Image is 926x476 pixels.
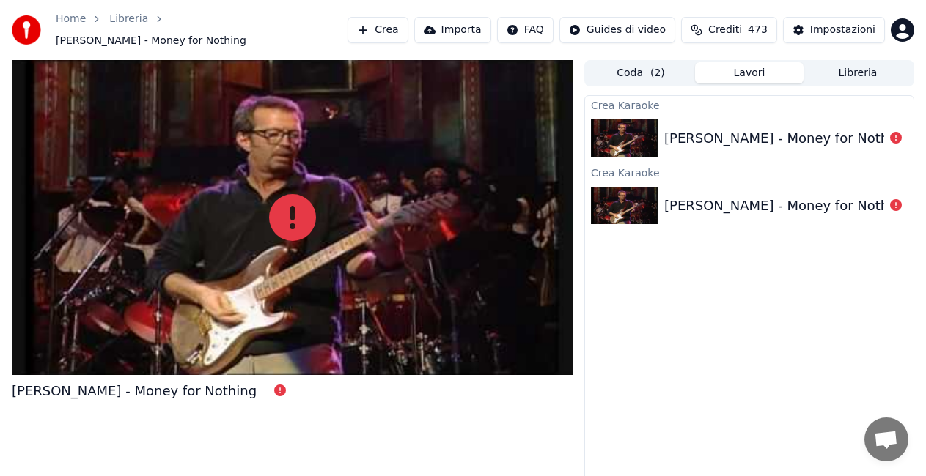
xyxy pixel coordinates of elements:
[810,23,875,37] div: Impostazioni
[664,128,909,149] div: [PERSON_NAME] - Money for Nothing
[12,381,257,401] div: [PERSON_NAME] - Money for Nothing
[587,62,695,83] button: Coda
[650,66,665,81] span: ( 2 )
[497,17,554,43] button: FAQ
[585,96,914,114] div: Crea Karaoke
[664,196,909,216] div: [PERSON_NAME] - Money for Nothing
[109,12,148,26] a: Libreria
[695,62,804,83] button: Lavori
[748,23,768,37] span: 473
[414,17,491,43] button: Importa
[56,12,348,48] nav: breadcrumb
[708,23,742,37] span: Crediti
[783,17,885,43] button: Impostazioni
[56,12,86,26] a: Home
[681,17,777,43] button: Crediti473
[559,17,675,43] button: Guides di video
[864,417,908,461] div: Aprire la chat
[12,15,41,45] img: youka
[585,163,914,181] div: Crea Karaoke
[804,62,912,83] button: Libreria
[348,17,408,43] button: Crea
[56,34,246,48] span: [PERSON_NAME] - Money for Nothing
